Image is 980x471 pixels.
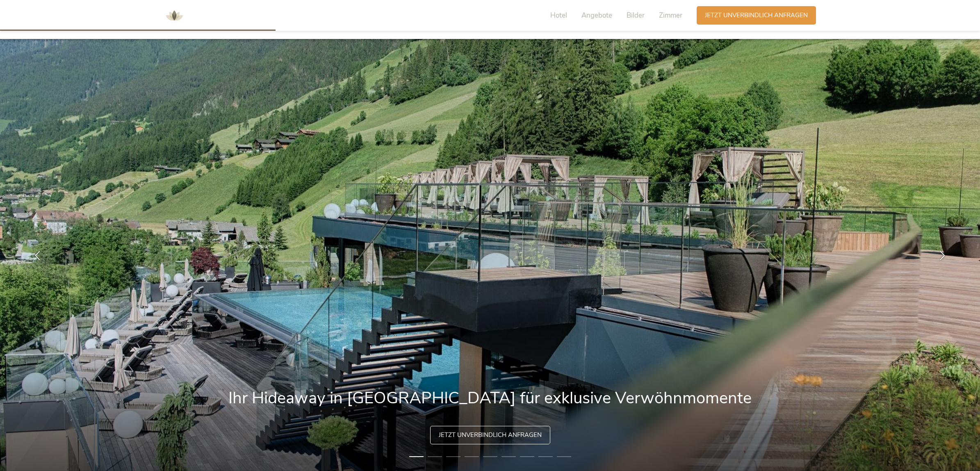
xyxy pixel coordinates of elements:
[162,3,187,28] img: AMONTI & LUNARIS Wellnessresort
[627,11,645,20] span: Bilder
[550,11,567,20] span: Hotel
[162,12,187,18] a: AMONTI & LUNARIS Wellnessresort
[439,431,542,439] span: Jetzt unverbindlich anfragen
[581,11,612,20] span: Angebote
[659,11,682,20] span: Zimmer
[705,11,808,20] span: Jetzt unverbindlich anfragen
